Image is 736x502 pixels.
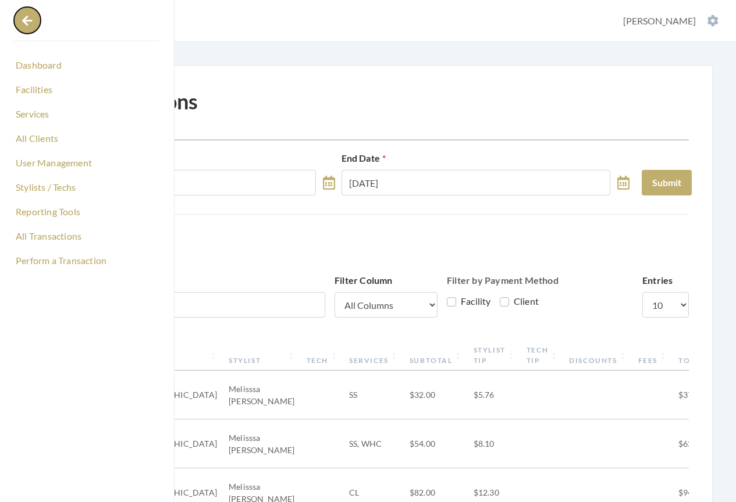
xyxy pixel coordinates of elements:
td: $62.10 [673,419,723,468]
td: $8.10 [468,419,521,468]
a: Facilities [14,80,160,99]
a: All Clients [14,129,160,148]
td: SS [343,371,404,419]
th: Tech: activate to sort column ascending [301,340,343,371]
td: Melisssa [PERSON_NAME] [223,371,301,419]
th: Total: activate to sort column ascending [673,340,723,371]
h2: Transaction Dates [47,128,689,142]
h3: Transactions [47,243,689,259]
label: Filter Column [335,273,393,287]
a: User Management [14,153,160,173]
input: Select Date [342,170,610,195]
span: [PERSON_NAME] [623,15,696,26]
label: Entries [642,273,673,287]
a: Reporting Tools [14,202,160,222]
a: Services [14,104,160,124]
td: $54.00 [404,419,468,468]
button: [PERSON_NAME] [620,15,722,27]
td: $37.76 [673,371,723,419]
a: toggle [323,170,335,195]
td: $5.76 [468,371,521,419]
th: Tech Tip: activate to sort column ascending [521,340,563,371]
th: Stylist Tip: activate to sort column ascending [468,340,521,371]
label: End Date [342,151,386,165]
th: Services: activate to sort column ascending [343,340,404,371]
button: Submit [642,170,692,195]
th: Fees: activate to sort column ascending [632,340,673,371]
input: Select Date [47,170,316,195]
a: Dashboard [14,55,160,75]
td: SS, WHC [343,419,404,468]
strong: Filter by Payment Method [447,275,559,286]
td: Melisssa [PERSON_NAME] [223,419,301,468]
a: All Transactions [14,226,160,246]
a: Perform a Transaction [14,251,160,270]
th: Subtotal: activate to sort column ascending [404,340,468,371]
a: Stylists / Techs [14,177,160,197]
th: Discounts: activate to sort column ascending [563,340,632,371]
input: Filter... [47,292,325,318]
a: toggle [617,170,630,195]
label: Facility [447,294,491,308]
label: Client [500,294,539,308]
th: Stylist: activate to sort column ascending [223,340,301,371]
td: $32.00 [404,371,468,419]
